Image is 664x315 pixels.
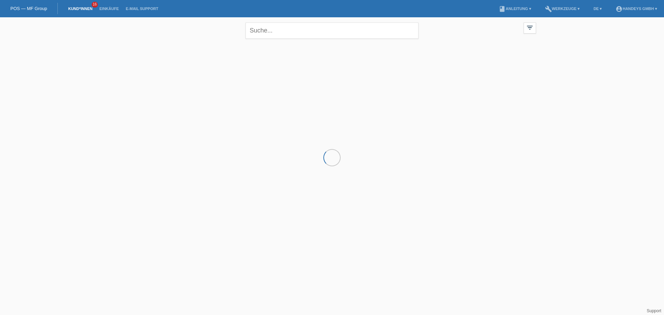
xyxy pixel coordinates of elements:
[590,7,605,11] a: DE ▾
[65,7,96,11] a: Kund*innen
[92,2,98,8] span: 16
[545,6,552,12] i: build
[96,7,122,11] a: Einkäufe
[122,7,162,11] a: E-Mail Support
[10,6,47,11] a: POS — MF Group
[246,22,418,39] input: Suche...
[495,7,534,11] a: bookAnleitung ▾
[542,7,583,11] a: buildWerkzeuge ▾
[612,7,661,11] a: account_circleHandeys GmbH ▾
[616,6,622,12] i: account_circle
[499,6,506,12] i: book
[526,24,534,31] i: filter_list
[647,308,661,313] a: Support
